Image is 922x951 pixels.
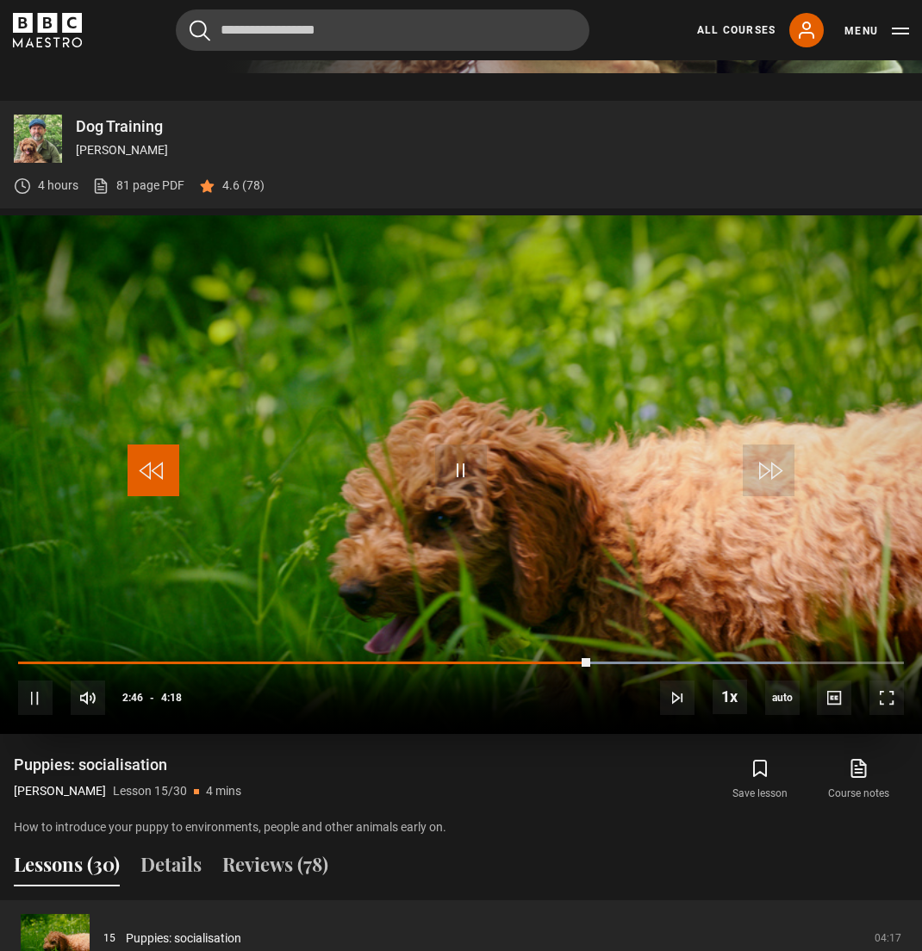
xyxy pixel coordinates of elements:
[38,177,78,195] p: 4 hours
[14,850,120,886] button: Lessons (30)
[76,141,908,159] p: [PERSON_NAME]
[711,755,809,805] button: Save lesson
[222,177,265,195] p: 4.6 (78)
[18,662,904,665] div: Progress Bar
[122,682,143,713] span: 2:46
[660,681,695,715] button: Next Lesson
[140,850,202,886] button: Details
[869,681,904,715] button: Fullscreen
[817,681,851,715] button: Captions
[14,818,908,836] p: How to introduce your puppy to environments, people and other animals early on.
[176,9,589,51] input: Search
[14,782,106,800] p: [PERSON_NAME]
[18,681,53,715] button: Pause
[92,177,184,195] a: 81 page PDF
[13,13,82,47] svg: BBC Maestro
[765,681,800,715] div: Current quality: 720p
[222,850,328,886] button: Reviews (78)
[697,22,776,38] a: All Courses
[150,692,154,704] span: -
[71,681,105,715] button: Mute
[206,782,241,800] p: 4 mins
[14,755,241,775] h1: Puppies: socialisation
[810,755,908,805] a: Course notes
[126,929,241,948] a: Puppies: socialisation
[713,680,747,714] button: Playback Rate
[76,119,908,134] p: Dog Training
[765,681,800,715] span: auto
[113,782,187,800] p: Lesson 15/30
[844,22,909,40] button: Toggle navigation
[190,20,210,41] button: Submit the search query
[161,682,182,713] span: 4:18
